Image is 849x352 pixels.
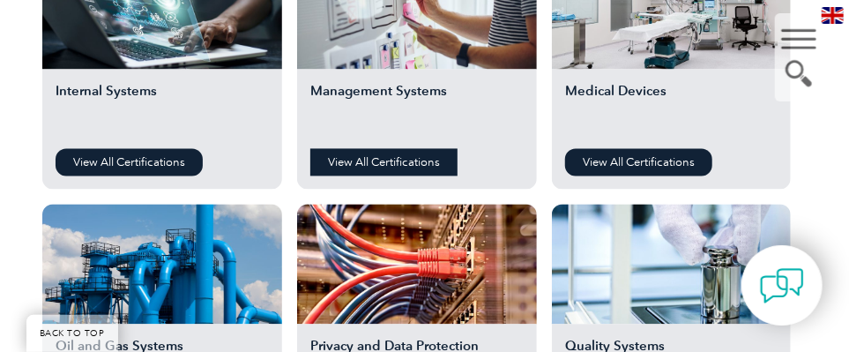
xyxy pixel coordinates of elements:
h2: Management Systems [310,82,524,135]
a: View All Certifications [56,148,203,176]
img: contact-chat.png [760,264,804,308]
img: en [822,7,844,24]
a: BACK TO TOP [26,315,118,352]
h2: Internal Systems [56,82,269,135]
h2: Medical Devices [565,82,778,135]
a: View All Certifications [565,148,712,176]
a: View All Certifications [310,148,458,176]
